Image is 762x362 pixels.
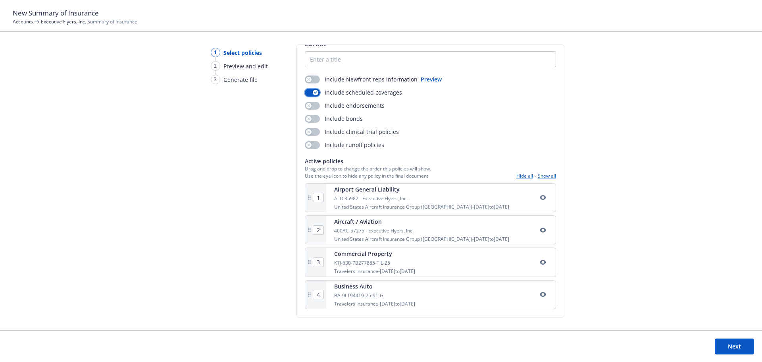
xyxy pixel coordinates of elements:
div: Business Auto [334,282,415,290]
div: Commercial Property [334,250,415,258]
div: 2 [211,61,220,71]
div: Include runoff policies [305,141,384,149]
span: Active policies [305,157,431,165]
div: United States Aircraft Insurance Group ([GEOGRAPHIC_DATA]) - [DATE] to [DATE] [334,203,509,210]
div: Commercial PropertyKTJ-630-7B277885-TIL-25Travelers Insurance-[DATE]to[DATE] [305,248,556,277]
div: 400AC-57275 - Executive Flyers, Inc. [334,227,509,234]
div: Include scheduled coverages [305,88,402,97]
button: Next [715,339,754,354]
div: ALO 35982 - Executive Flyers, Inc. [334,195,509,202]
div: KTJ-630-7B277885-TIL-25 [334,259,415,266]
div: Travelers Insurance - [DATE] to [DATE] [334,300,415,307]
div: Airport General Liability [334,185,509,194]
div: BA-9L194419-25-91-G [334,292,415,299]
span: Select policies [223,48,262,57]
button: Preview [421,75,442,83]
div: - [516,172,556,179]
a: Executive Flyers, Inc. [41,18,86,25]
input: Enter a title [305,52,556,67]
div: Travelers Insurance - [DATE] to [DATE] [334,268,415,275]
div: Airport General LiabilityALO 35982 - Executive Flyers, Inc.United States Aircraft Insurance Group... [305,183,556,212]
span: Generate file [223,75,258,84]
span: Preview and edit [223,62,268,70]
button: Hide all [516,172,533,179]
div: Include endorsements [305,101,385,110]
div: Aircraft / Aviation [334,217,509,226]
div: Aircraft / Aviation400AC-57275 - Executive Flyers, Inc.United States Aircraft Insurance Group ([G... [305,215,556,244]
div: United States Aircraft Insurance Group ([GEOGRAPHIC_DATA]) - [DATE] to [DATE] [334,236,509,242]
div: Include Newfront reps information [305,75,418,83]
div: Business AutoBA-9L194419-25-91-GTravelers Insurance-[DATE]to[DATE] [305,280,556,309]
h1: New Summary of Insurance [13,8,749,18]
div: 1 [211,48,220,57]
button: Show all [538,172,556,179]
div: 3 [211,75,220,84]
div: Include clinical trial policies [305,128,399,136]
span: Summary of Insurance [41,18,137,25]
a: Accounts [13,18,33,25]
span: Drag and drop to change the order this policies will show. Use the eye icon to hide any policy in... [305,165,431,179]
div: Include bonds [305,114,363,123]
